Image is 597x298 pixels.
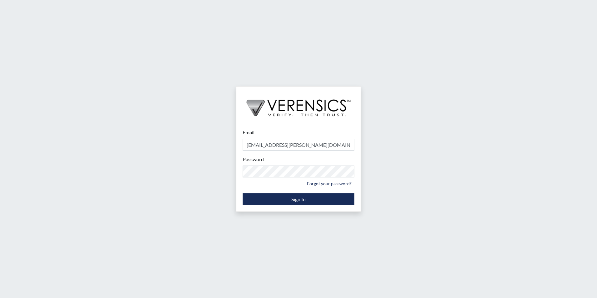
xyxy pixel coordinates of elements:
a: Forgot your password? [304,179,354,188]
input: Email [243,139,354,151]
img: logo-wide-black.2aad4157.png [236,87,361,123]
label: Email [243,129,254,136]
button: Sign In [243,193,354,205]
label: Password [243,156,264,163]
